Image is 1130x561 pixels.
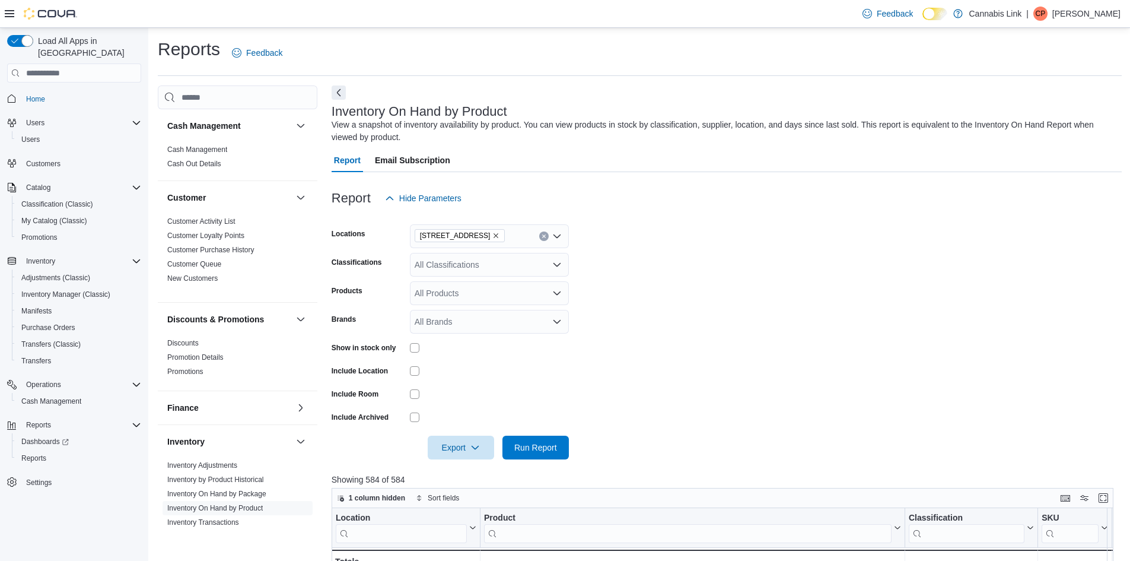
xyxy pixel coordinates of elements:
p: Cannabis Link [969,7,1021,21]
a: Promotions [167,367,203,376]
a: Adjustments (Classic) [17,271,95,285]
button: Adjustments (Classic) [12,270,146,286]
a: Transfers (Classic) [17,337,85,351]
input: Dark Mode [922,8,947,20]
span: Reports [17,451,141,465]
a: Classification (Classic) [17,197,98,211]
button: Open list of options [552,232,562,241]
button: 1 column hidden [332,491,410,505]
h3: Cash Management [167,120,241,132]
span: Inventory Manager (Classic) [17,287,141,302]
a: Inventory Manager (Classic) [17,287,115,302]
span: Users [21,116,141,130]
button: Operations [21,378,66,392]
a: Purchase Orders [17,321,80,335]
button: Sort fields [411,491,464,505]
span: Home [26,94,45,104]
span: 1 column hidden [349,493,405,503]
span: Inventory [26,256,55,266]
a: Discounts [167,339,199,347]
span: Promotions [17,230,141,245]
h1: Reports [158,37,220,61]
span: Transfers (Classic) [21,340,81,349]
span: Export [435,436,487,459]
div: Charlotte Phillips [1033,7,1048,21]
span: Cash Management [21,397,81,406]
span: Report [334,148,361,172]
label: Locations [332,229,365,239]
button: Export [428,436,494,459]
span: Inventory [21,254,141,268]
button: Customer [294,191,308,205]
a: Inventory On Hand by Package [167,490,266,498]
button: Classification (Classic) [12,196,146,213]
h3: Report [332,191,371,205]
div: Discounts & Promotions [158,336,317,391]
span: Feedback [877,8,913,20]
span: Operations [26,380,61,389]
button: Open list of options [552,317,562,327]
span: Discounts [167,338,199,348]
p: [PERSON_NAME] [1052,7,1121,21]
button: Inventory Manager (Classic) [12,286,146,303]
span: Classification (Classic) [17,197,141,211]
span: Purchase Orders [21,323,75,332]
label: Products [332,286,362,296]
button: Product [484,513,901,543]
a: Customer Activity List [167,217,235,226]
button: Open list of options [552,260,562,270]
button: Catalog [2,179,146,196]
button: Finance [294,401,308,415]
span: Hide Parameters [399,192,461,204]
a: Inventory On Hand by Product [167,504,263,512]
button: Users [21,116,49,130]
button: Transfers (Classic) [12,336,146,353]
span: New Customers [167,274,218,283]
div: Product [484,513,892,543]
a: Customers [21,157,65,171]
button: Manifests [12,303,146,319]
span: Reports [26,420,51,430]
a: Manifests [17,304,56,318]
span: Users [21,135,40,144]
div: SKU [1042,513,1099,524]
button: Reports [12,450,146,467]
span: [STREET_ADDRESS] [420,230,491,242]
button: Display options [1077,491,1091,505]
span: Transfers [21,356,51,366]
a: Dashboards [12,433,146,450]
button: Inventory [21,254,60,268]
span: Dark Mode [922,20,923,21]
span: My Catalog (Classic) [17,214,141,228]
span: 1225 Wonderland Road North [415,229,505,242]
a: Cash Management [17,394,86,408]
button: Home [2,90,146,107]
span: Home [21,91,141,106]
button: Cash Management [294,119,308,133]
div: Classification [909,513,1024,543]
button: Transfers [12,353,146,369]
span: CP [1036,7,1046,21]
button: Enter fullscreen [1096,491,1110,505]
button: SKU [1042,513,1108,543]
h3: Inventory On Hand by Product [332,104,507,119]
button: Run Report [502,436,569,459]
a: Home [21,92,50,106]
span: Run Report [514,442,557,454]
span: Cash Management [17,394,141,408]
a: Customer Loyalty Points [167,232,244,240]
img: Cova [24,8,77,20]
div: SKU URL [1042,513,1099,543]
label: Classifications [332,258,382,267]
button: Classification [909,513,1034,543]
span: Customer Purchase History [167,245,254,255]
h3: Discounts & Promotions [167,313,264,325]
button: Hide Parameters [380,186,466,210]
button: Clear input [539,232,549,241]
span: Manifests [21,306,52,316]
a: Customer Purchase History [167,246,254,254]
label: Include Location [332,366,388,376]
span: Feedback [246,47,282,59]
div: Product [484,513,892,524]
button: Settings [2,474,146,491]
